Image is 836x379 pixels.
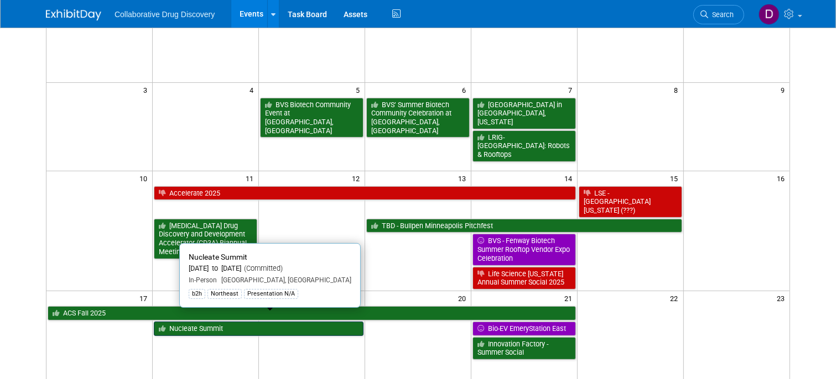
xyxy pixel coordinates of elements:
[189,276,217,284] span: In-Person
[260,98,364,138] a: BVS Biotech Community Event at [GEOGRAPHIC_DATA], [GEOGRAPHIC_DATA]
[248,83,258,97] span: 4
[776,171,790,185] span: 16
[244,289,298,299] div: Presentation N/A
[563,171,577,185] span: 14
[154,219,257,259] a: [MEDICAL_DATA] Drug Discovery and Development Accelerator (CD3A) Biannual Meeting
[673,83,683,97] span: 8
[366,219,682,233] a: TBD - Bullpen Minneapolis Pitchfest
[154,322,364,336] a: Nucleate Summit
[457,291,471,305] span: 20
[355,83,365,97] span: 5
[351,171,365,185] span: 12
[472,322,576,336] a: Bio-EV EmeryStation East
[472,130,576,162] a: LRIG-[GEOGRAPHIC_DATA]: Robots & Rooftops
[366,98,470,138] a: BVS’ Summer Biotech Community Celebration at [GEOGRAPHIC_DATA], [GEOGRAPHIC_DATA]
[579,186,682,218] a: LSE - [GEOGRAPHIC_DATA][US_STATE] (???)
[759,4,780,25] img: Daniel Castro
[472,98,576,129] a: [GEOGRAPHIC_DATA] in [GEOGRAPHIC_DATA], [US_STATE]
[567,83,577,97] span: 7
[708,10,734,19] span: Search
[154,186,575,201] a: Accelerate 2025
[115,10,215,19] span: Collaborative Drug Discovery
[189,289,205,299] div: b2h
[472,337,576,360] a: Innovation Factory - Summer Social
[138,291,152,305] span: 17
[245,171,258,185] span: 11
[189,252,247,261] span: Nucleate Summit
[563,291,577,305] span: 21
[457,171,471,185] span: 13
[669,171,683,185] span: 15
[189,264,351,273] div: [DATE] to [DATE]
[461,83,471,97] span: 6
[693,5,744,24] a: Search
[138,171,152,185] span: 10
[46,9,101,20] img: ExhibitDay
[241,264,283,272] span: (Committed)
[780,83,790,97] span: 9
[472,234,576,265] a: BVS - Fenway Biotech Summer Rooftop Vendor Expo Celebration
[217,276,351,284] span: [GEOGRAPHIC_DATA], [GEOGRAPHIC_DATA]
[142,83,152,97] span: 3
[669,291,683,305] span: 22
[472,267,576,289] a: Life Science [US_STATE] Annual Summer Social 2025
[207,289,242,299] div: Northeast
[48,306,576,320] a: ACS Fall 2025
[776,291,790,305] span: 23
